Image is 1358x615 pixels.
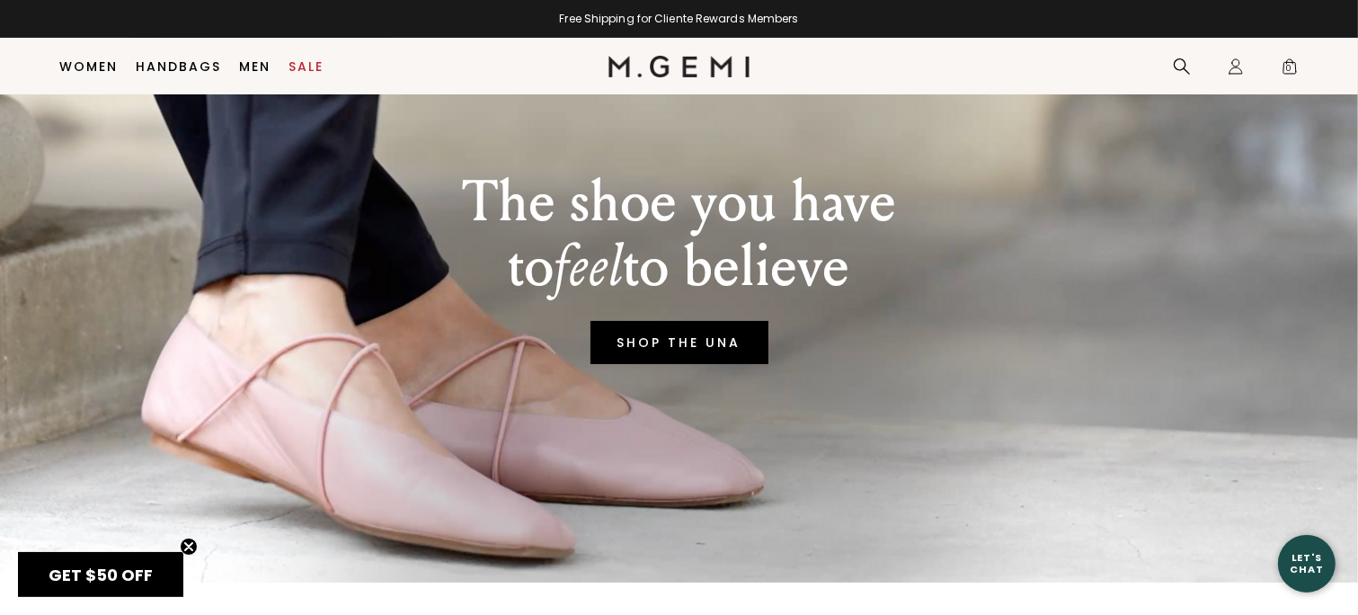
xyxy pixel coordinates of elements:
[590,321,768,364] a: SHOP THE UNA
[462,170,896,235] p: The shoe you have
[555,232,624,301] em: feel
[1281,61,1299,79] span: 0
[18,552,183,597] div: GET $50 OFFClose teaser
[137,59,222,74] a: Handbags
[462,235,896,299] p: to to believe
[60,59,119,74] a: Women
[49,564,153,586] span: GET $50 OFF
[289,59,324,74] a: Sale
[1278,552,1336,575] div: Let's Chat
[240,59,271,74] a: Men
[180,538,198,556] button: Close teaser
[608,56,750,77] img: M.Gemi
